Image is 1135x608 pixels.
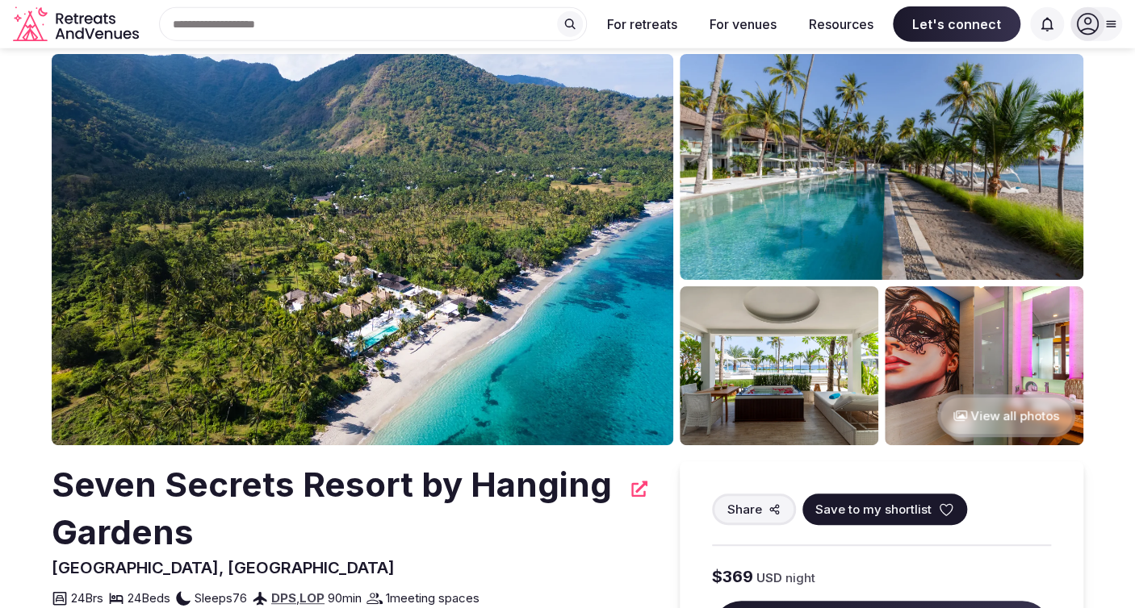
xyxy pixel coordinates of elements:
img: Venue cover photo [52,54,673,445]
div: , [271,589,325,606]
img: Venue gallery photo [680,54,1083,280]
span: USD [756,569,782,586]
span: 24 Beds [128,589,170,606]
h2: Seven Secrets Resort by Hanging Gardens [52,461,622,556]
button: For retreats [594,6,690,42]
a: Visit the homepage [13,6,142,43]
button: View all photos [937,394,1075,437]
a: LOP [299,590,325,606]
span: night [785,569,815,586]
button: Resources [796,6,886,42]
button: For venues [697,6,789,42]
span: [GEOGRAPHIC_DATA], [GEOGRAPHIC_DATA] [52,558,395,577]
img: Venue gallery photo [680,286,878,445]
span: Sleeps 76 [195,589,247,606]
span: Share [727,501,762,518]
span: $369 [712,565,753,588]
a: DPS [271,590,296,606]
button: Share [712,493,796,525]
svg: Retreats and Venues company logo [13,6,142,43]
img: Venue gallery photo [885,286,1083,445]
button: Save to my shortlist [802,493,967,525]
span: 24 Brs [71,589,103,606]
span: 90 min [328,589,362,606]
span: Let's connect [893,6,1020,42]
span: Save to my shortlist [815,501,932,518]
span: 1 meeting spaces [386,589,480,606]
